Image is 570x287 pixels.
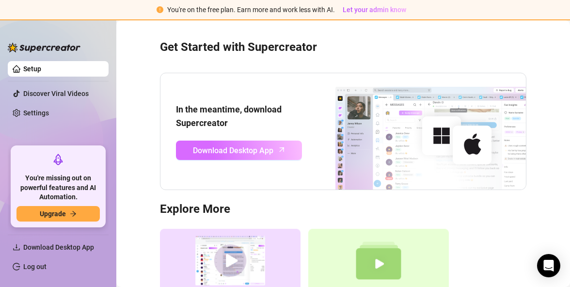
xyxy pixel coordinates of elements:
span: arrow-right [70,210,77,217]
span: You're on the free plan. Earn more and work less with AI. [167,6,335,14]
a: Discover Viral Videos [23,90,89,97]
h3: Explore More [160,202,526,217]
strong: In the meantime, download Supercreator [176,104,282,128]
button: Let your admin know [339,4,410,16]
button: Upgradearrow-right [16,206,100,222]
span: exclamation-circle [157,6,163,13]
span: Download Desktop App [193,144,273,157]
span: You're missing out on powerful features and AI Automation. [16,174,100,202]
h3: Get Started with Supercreator [160,40,526,55]
span: Upgrade [40,210,66,218]
span: arrow-up [276,144,287,156]
span: rocket [52,154,64,165]
img: download app [302,73,526,190]
img: logo-BBDzfeDw.svg [8,43,80,52]
span: Let your admin know [343,6,406,14]
a: Setup [23,65,41,73]
div: Open Intercom Messenger [537,254,560,277]
span: Download Desktop App [23,243,94,251]
a: Download Desktop Apparrow-up [176,141,302,160]
a: Log out [23,263,47,271]
span: download [13,243,20,251]
a: Settings [23,109,49,117]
